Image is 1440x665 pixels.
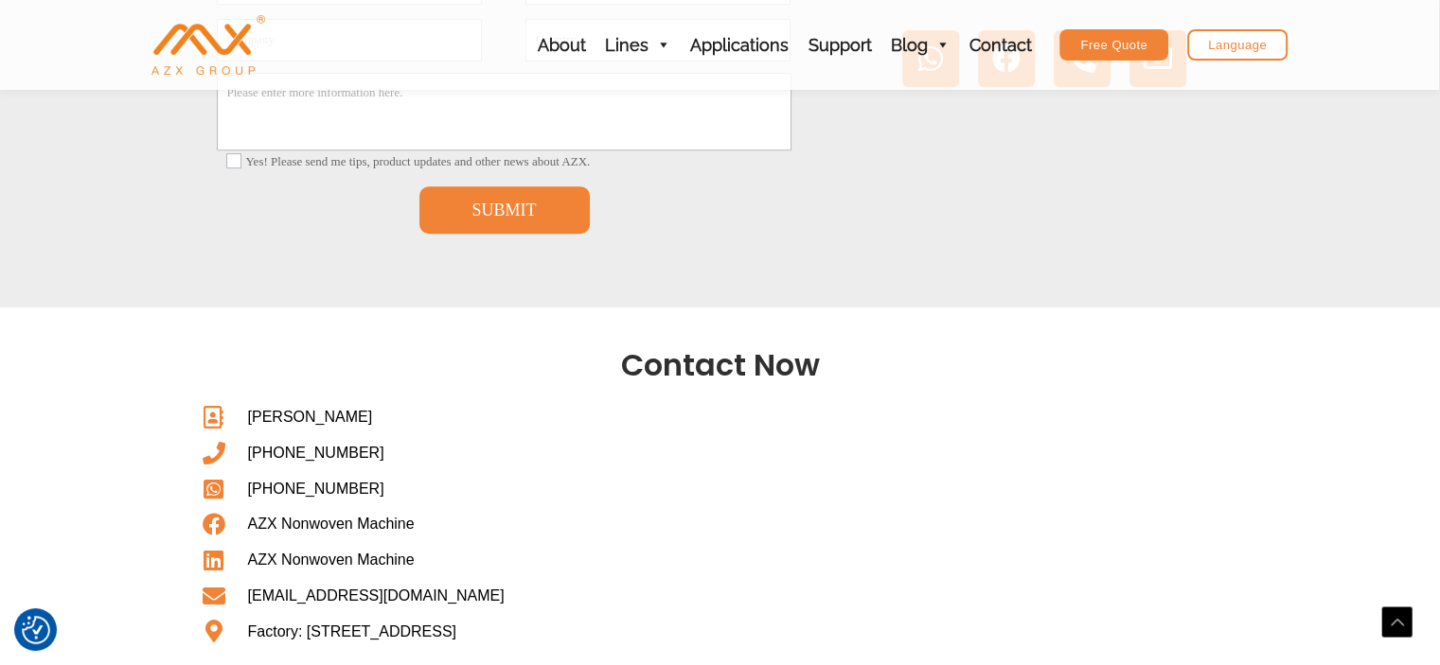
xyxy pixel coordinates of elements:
img: Revisit consent button [22,616,50,644]
a: AZX Nonwoven Machine [151,35,265,53]
h2: Contact Now [190,345,1251,385]
span: [EMAIL_ADDRESS][DOMAIN_NAME] [243,582,505,610]
button: SUBMIT [419,186,590,234]
a: [PHONE_NUMBER] [200,439,711,467]
span: Factory: [STREET_ADDRESS] [243,618,457,646]
span: [PERSON_NAME] [243,403,373,431]
a: AZX Nonwoven Machine [200,510,711,538]
span: AZX Nonwoven Machine [243,510,415,538]
label: Yes! Please send me tips, product updates and other news about AZX. [226,154,783,169]
a: [EMAIL_ADDRESS][DOMAIN_NAME] [200,582,711,610]
a: Language [1187,29,1288,61]
a: AZX Nonwoven Machine [200,546,711,574]
a: Free Quote [1059,29,1168,61]
span: [PHONE_NUMBER] [243,439,384,467]
a: [PHONE_NUMBER] [200,475,711,503]
span: AZX Nonwoven Machine [243,546,415,574]
button: Consent Preferences [22,616,50,644]
textarea: Please enter more information here. [217,73,791,150]
span: [PHONE_NUMBER] [243,475,384,503]
input: Yes! Please send me tips, product updates and other news about AZX. [226,153,241,168]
